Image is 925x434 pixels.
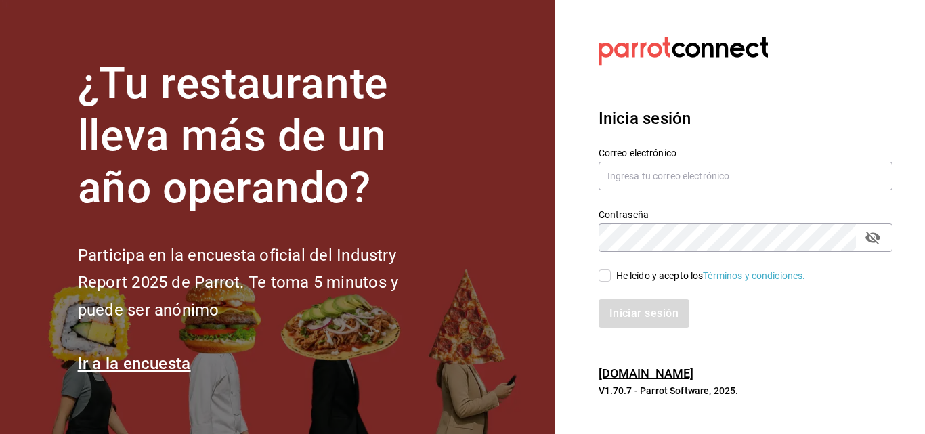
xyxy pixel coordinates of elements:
a: Ir a la encuesta [78,354,191,373]
h3: Inicia sesión [599,106,892,131]
button: passwordField [861,226,884,249]
p: V1.70.7 - Parrot Software, 2025. [599,384,892,397]
div: He leído y acepto los [616,269,806,283]
label: Correo electrónico [599,148,892,158]
a: [DOMAIN_NAME] [599,366,694,381]
input: Ingresa tu correo electrónico [599,162,892,190]
a: Términos y condiciones. [703,270,805,281]
h1: ¿Tu restaurante lleva más de un año operando? [78,58,444,214]
label: Contraseña [599,210,892,219]
h2: Participa en la encuesta oficial del Industry Report 2025 de Parrot. Te toma 5 minutos y puede se... [78,242,444,324]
